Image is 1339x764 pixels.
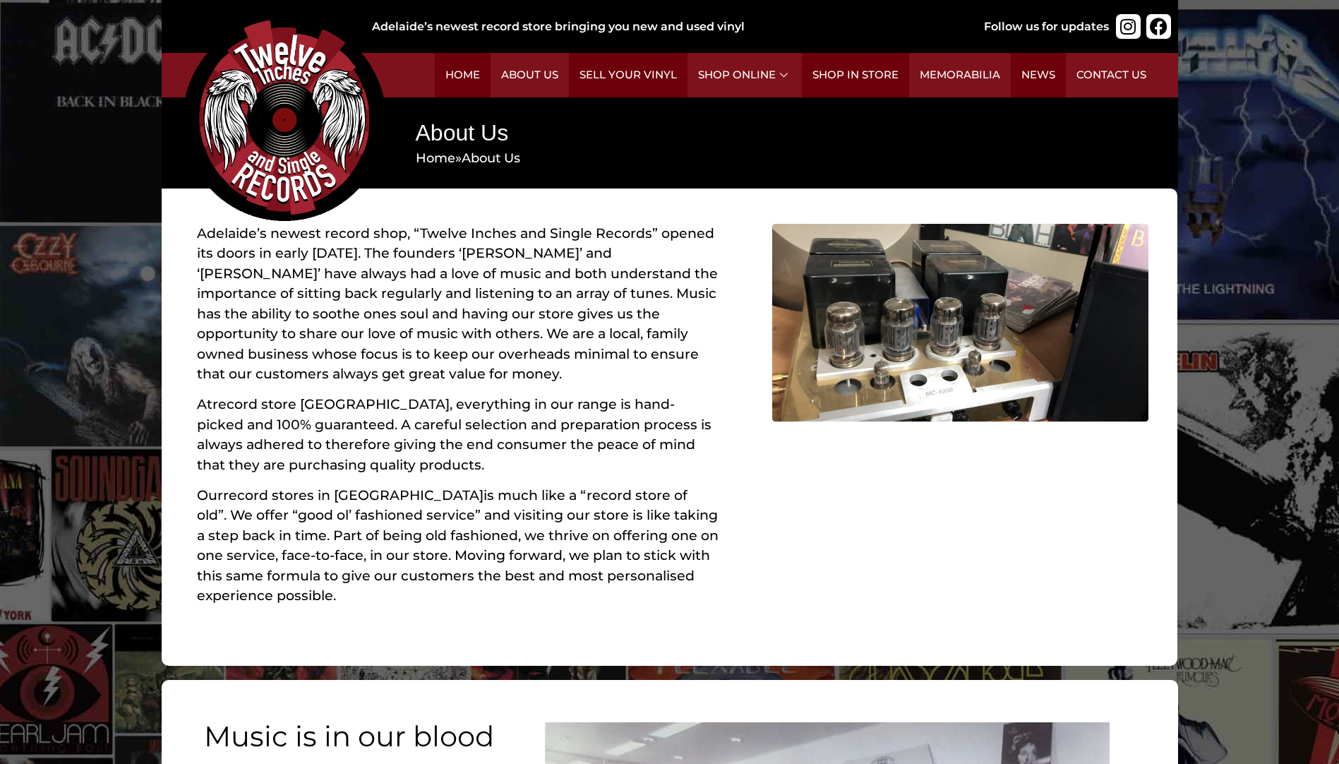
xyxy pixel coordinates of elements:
h1: About Us [416,117,1127,149]
a: Sell Your Vinyl [569,53,687,97]
p: Our is much like a “record store of old”. We offer “good ol’ fashioned service” and visiting our ... [197,486,720,607]
span: » [416,150,520,166]
a: record store [GEOGRAPHIC_DATA] [212,396,450,412]
span: About Us [462,150,520,166]
a: Contact Us [1066,53,1157,97]
a: Adelaide’s newest record shop [197,225,407,241]
a: News [1011,53,1066,97]
a: Shop Online [687,53,802,97]
a: Home [416,150,455,166]
a: record stores in [GEOGRAPHIC_DATA] [223,487,484,503]
h2: Music is in our blood [204,722,505,751]
p: At , everything in our range is hand-picked and 100% guaranteed. A careful selection and preparat... [197,395,720,475]
a: Shop in Store [802,53,909,97]
a: About Us [491,53,569,97]
p: , “Twelve Inches and Single Records” opened its doors in early [DATE]. The founders ‘[PERSON_NAME... [197,224,720,385]
a: Home [435,53,491,97]
img: machine [772,224,1148,422]
div: Adelaide’s newest record store bringing you new and used vinyl [372,18,938,35]
a: Memorabilia [909,53,1011,97]
div: Follow us for updates [984,18,1109,35]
